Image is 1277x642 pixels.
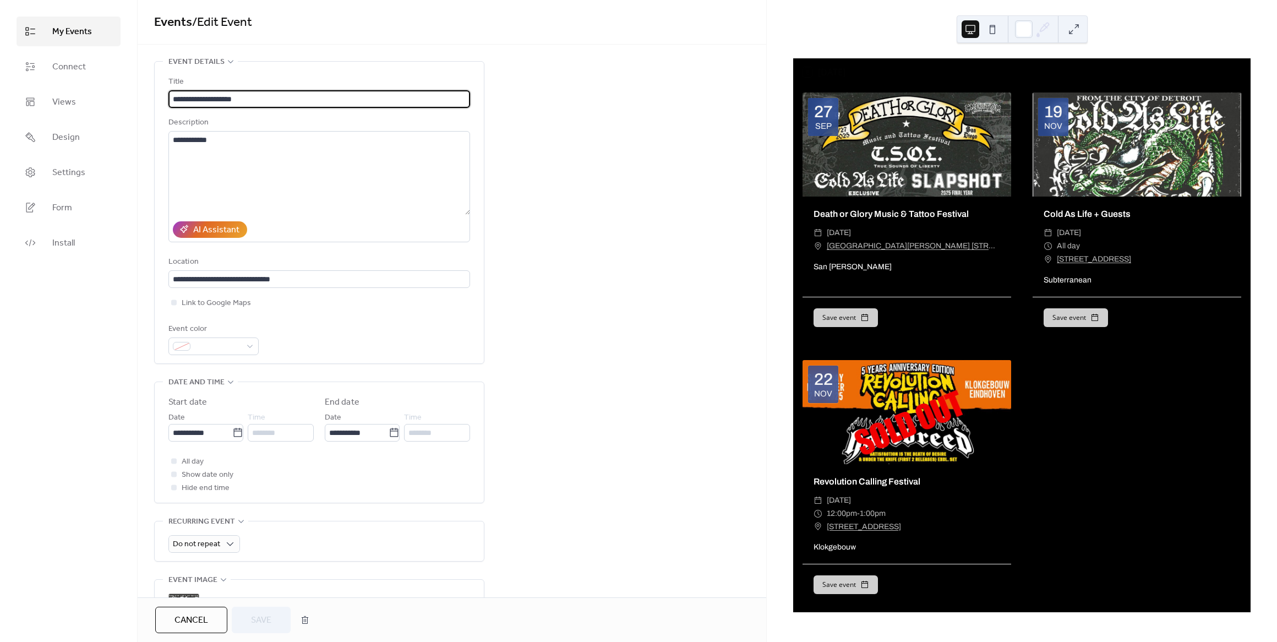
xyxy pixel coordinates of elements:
[814,104,833,120] div: 27
[827,507,857,520] span: 12:00pm
[17,228,121,258] a: Install
[803,261,1011,273] div: San [PERSON_NAME]
[52,25,92,39] span: My Events
[803,208,1011,221] div: Death or Glory Music & Tattoo Festival
[173,537,220,552] span: Do not repeat
[192,10,252,35] span: / Edit Event
[814,390,832,398] div: Nov
[814,520,822,534] div: ​
[814,240,822,253] div: ​
[168,255,468,269] div: Location
[815,122,832,130] div: Sep
[52,237,75,250] span: Install
[1057,226,1081,240] span: [DATE]
[1057,240,1080,253] span: All day
[857,507,860,520] span: -
[52,202,72,215] span: Form
[17,157,121,187] a: Settings
[17,52,121,81] a: Connect
[827,240,1000,253] a: [GEOGRAPHIC_DATA][PERSON_NAME] [STREET_ADDRESS]
[182,469,233,482] span: Show date only
[182,455,204,469] span: All day
[814,371,833,388] div: 22
[404,411,422,425] span: Time
[182,297,251,310] span: Link to Google Maps
[168,376,225,389] span: Date and time
[814,494,822,507] div: ​
[814,308,878,327] button: Save event
[168,396,207,409] div: Start date
[168,574,217,587] span: Event image
[168,594,199,624] div: ;
[52,61,86,74] span: Connect
[168,75,468,89] div: Title
[17,122,121,152] a: Design
[803,541,1011,553] div: Klokgebouw
[174,614,208,627] span: Cancel
[325,396,359,409] div: End date
[1033,274,1241,286] div: Subterranean
[814,226,822,240] div: ​
[17,87,121,117] a: Views
[827,226,851,240] span: [DATE]
[173,221,247,238] button: AI Assistant
[1044,104,1062,120] div: 19
[827,520,901,534] a: [STREET_ADDRESS]
[814,507,822,520] div: ​
[1044,253,1052,266] div: ​
[168,116,468,129] div: Description
[883,66,932,79] div: Show Dates
[52,166,85,179] span: Settings
[814,575,878,594] button: Save event
[17,193,121,222] a: Form
[52,131,80,144] span: Design
[803,475,1011,488] div: Revolution Calling Festival
[168,56,225,69] span: Event details
[182,482,230,495] span: Hide end time
[860,507,886,520] span: 1:00pm
[1044,308,1108,327] button: Save event
[1033,208,1241,221] div: Cold As Life + Guests
[1057,253,1131,266] a: [STREET_ADDRESS]
[168,515,235,529] span: Recurring event
[154,10,192,35] a: Events
[1044,226,1052,240] div: ​
[827,494,851,507] span: [DATE]
[155,607,227,633] button: Cancel
[193,224,239,237] div: AI Assistant
[168,411,185,425] span: Date
[168,323,257,336] div: Event color
[1044,122,1062,130] div: Nov
[17,17,121,46] a: My Events
[52,96,76,109] span: Views
[325,411,341,425] span: Date
[1044,240,1052,253] div: ​
[248,411,265,425] span: Time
